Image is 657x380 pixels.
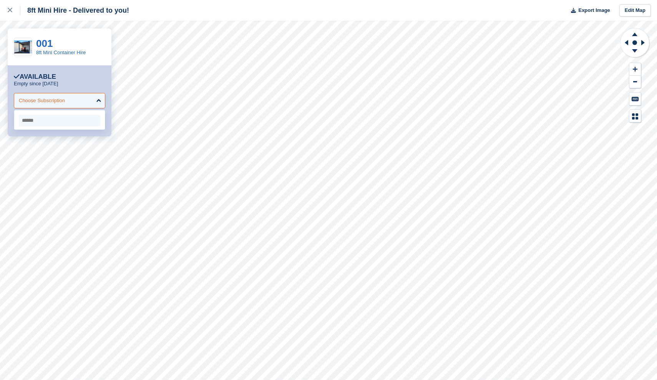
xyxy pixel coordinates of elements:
[619,4,651,17] a: Edit Map
[578,7,610,14] span: Export Image
[629,93,641,105] button: Keyboard Shortcuts
[14,40,32,54] img: IMG_0166.jpeg
[36,38,53,49] a: 001
[629,76,641,88] button: Zoom Out
[629,110,641,123] button: Map Legend
[566,4,610,17] button: Export Image
[14,73,56,81] div: Available
[629,63,641,76] button: Zoom In
[36,50,86,55] a: 8ft Mini Container Hire
[20,6,129,15] div: 8ft Mini Hire - Delivered to you!
[14,81,58,87] p: Empty since [DATE]
[19,97,65,105] div: Choose Subscription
